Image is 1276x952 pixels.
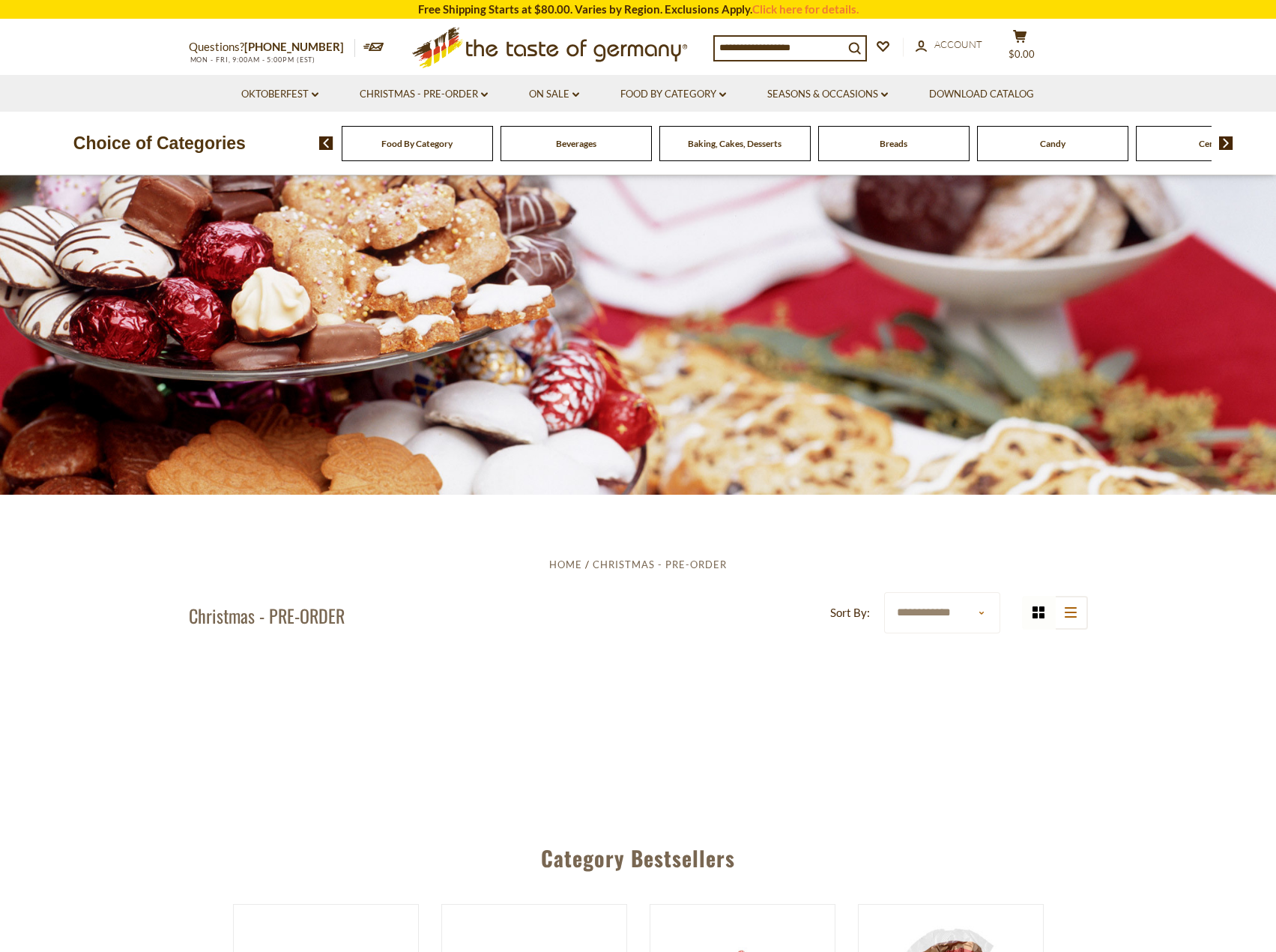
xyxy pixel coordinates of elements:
[549,558,582,570] a: Home
[880,138,907,149] a: Breads
[189,604,345,627] h1: Christmas - PRE-ORDER
[319,136,333,150] img: previous arrow
[929,86,1034,103] a: Download Catalog
[620,86,726,103] a: Food By Category
[189,37,355,57] p: Questions?
[752,2,859,16] a: Click here for details.
[1009,48,1035,60] span: $0.00
[189,55,316,64] span: MON - FRI, 9:00AM - 5:00PM (EST)
[593,558,727,570] a: Christmas - PRE-ORDER
[118,824,1159,885] div: Category Bestsellers
[1219,136,1233,150] img: next arrow
[767,86,888,103] a: Seasons & Occasions
[688,138,781,149] a: Baking, Cakes, Desserts
[1199,138,1224,149] a: Cereal
[241,86,318,103] a: Oktoberfest
[556,138,596,149] a: Beverages
[916,37,982,53] a: Account
[998,29,1043,67] button: $0.00
[529,86,579,103] a: On Sale
[934,38,982,50] span: Account
[244,40,344,53] a: [PHONE_NUMBER]
[830,603,870,622] label: Sort By:
[360,86,488,103] a: Christmas - PRE-ORDER
[1040,138,1065,149] a: Candy
[381,138,453,149] a: Food By Category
